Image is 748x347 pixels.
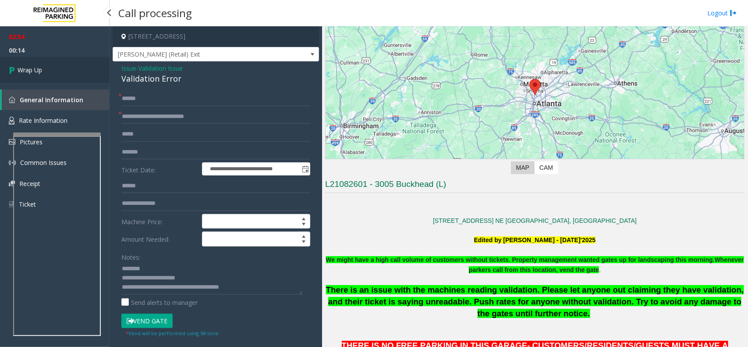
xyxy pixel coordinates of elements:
span: Rate Information [19,116,67,125]
span: Decrease value [298,222,310,229]
img: 'icon' [9,97,15,103]
span: Issue [121,64,136,73]
span: [PERSON_NAME] (Retail) Exit [113,47,277,61]
span: Decrease value [298,239,310,246]
span: We might have a high call volume of customers without tickets. Property management wanted gates u... [326,256,715,263]
span: Validation Issue [138,64,183,73]
button: Vend Gate [121,314,173,329]
label: CAM [534,161,558,174]
label: Amount Needed: [119,232,200,247]
h3: L21082601 - 3005 Buckhead (L) [325,179,744,193]
label: Map [511,161,535,174]
a: General Information [2,89,110,110]
img: 'icon' [9,139,15,145]
label: Send alerts to manager [121,298,198,307]
span: General Information [20,96,83,104]
span: Increase value [298,215,310,222]
span: Toggle popup [300,163,310,175]
label: Notes: [121,250,140,262]
b: Edited by [PERSON_NAME] - [DATE]'2025 [474,236,596,243]
span: There is an issue with the machines reading validation. Please let anyone out claiming they have ... [326,285,744,318]
img: 'icon' [9,117,14,125]
span: Wrap Up [18,65,42,75]
div: Validation Error [121,73,310,85]
span: - [136,64,183,72]
label: Machine Price: [119,214,200,229]
span: Increase value [298,232,310,239]
b: Whenever parkers call from this location, vend the gate [469,256,744,273]
img: 'icon' [9,181,15,186]
img: 'icon' [9,159,16,166]
small: Vend will be performed using 9# tone [126,330,219,336]
div: 3005 Peachtree Road Northeast, Atlanta, GA [529,79,541,95]
span: . [469,256,744,273]
a: [STREET_ADDRESS] NE [GEOGRAPHIC_DATA], [GEOGRAPHIC_DATA] [433,217,637,224]
h3: Call processing [114,2,196,24]
img: logout [730,8,737,18]
h4: [STREET_ADDRESS] [113,26,319,47]
a: Logout [707,8,737,18]
label: Ticket Date: [119,162,200,175]
img: 'icon' [9,200,14,208]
